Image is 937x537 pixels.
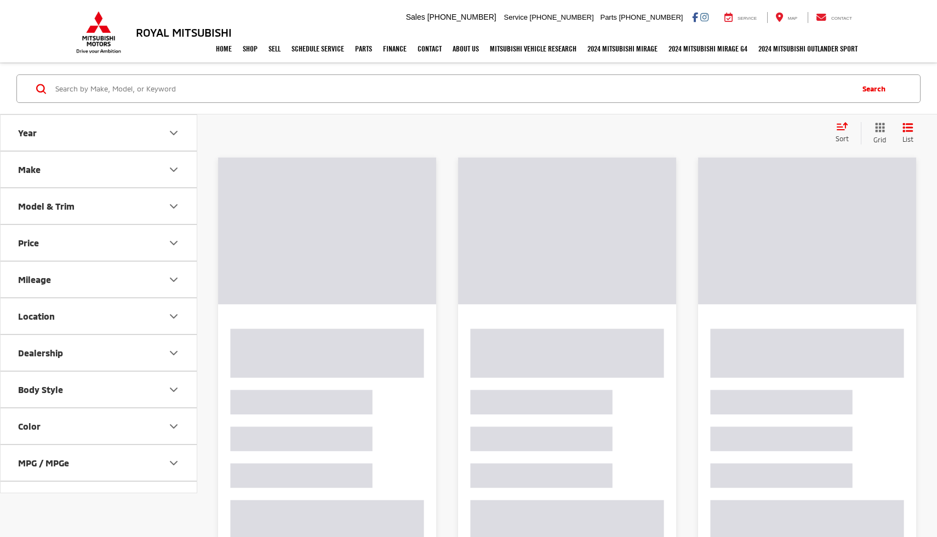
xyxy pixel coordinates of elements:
[167,347,180,360] div: Dealership
[504,13,528,21] span: Service
[18,384,63,395] div: Body Style
[808,12,860,23] a: Contact
[1,225,198,261] button: PricePrice
[1,115,198,151] button: YearYear
[350,35,378,62] a: Parts: Opens in a new tab
[167,200,180,213] div: Model & Trim
[1,335,198,371] button: DealershipDealership
[831,16,852,21] span: Contact
[830,122,861,144] button: Select sort value
[167,457,180,470] div: MPG / MPGe
[210,35,237,62] a: Home
[716,12,765,23] a: Service
[378,35,412,62] a: Finance
[406,13,425,21] span: Sales
[286,35,350,62] a: Schedule Service: Opens in a new tab
[484,35,582,62] a: Mitsubishi Vehicle Research
[167,236,180,250] div: Price
[263,35,286,62] a: Sell
[74,11,123,54] img: Mitsubishi
[412,35,447,62] a: Contact
[1,372,198,407] button: Body StyleBody Style
[54,76,852,102] input: Search by Make, Model, or Keyword
[18,164,41,175] div: Make
[167,163,180,176] div: Make
[1,152,198,187] button: MakeMake
[1,408,198,444] button: ColorColor
[836,135,849,142] span: Sort
[861,122,894,145] button: Grid View
[18,128,37,138] div: Year
[1,482,198,517] button: Cylinder
[1,298,198,334] button: LocationLocation
[18,421,41,431] div: Color
[902,135,913,144] span: List
[530,13,594,21] span: [PHONE_NUMBER]
[894,122,922,145] button: List View
[237,35,263,62] a: Shop
[582,35,663,62] a: 2024 Mitsubishi Mirage
[18,348,63,358] div: Dealership
[167,310,180,323] div: Location
[18,458,69,468] div: MPG / MPGe
[619,13,683,21] span: [PHONE_NUMBER]
[767,12,805,23] a: Map
[18,274,51,285] div: Mileage
[447,35,484,62] a: About Us
[167,420,180,433] div: Color
[136,26,232,38] h3: Royal Mitsubishi
[700,13,709,21] a: Instagram: Click to visit our Instagram page
[753,35,863,62] a: 2024 Mitsubishi Outlander SPORT
[427,13,496,21] span: [PHONE_NUMBER]
[788,16,797,21] span: Map
[1,445,198,481] button: MPG / MPGeMPG / MPGe
[167,383,180,396] div: Body Style
[738,16,757,21] span: Service
[18,311,55,321] div: Location
[167,126,180,140] div: Year
[1,188,198,224] button: Model & TrimModel & Trim
[1,262,198,297] button: MileageMileage
[663,35,753,62] a: 2024 Mitsubishi Mirage G4
[18,238,39,248] div: Price
[692,13,698,21] a: Facebook: Click to visit our Facebook page
[852,75,901,102] button: Search
[873,135,886,145] span: Grid
[600,13,616,21] span: Parts
[18,201,75,211] div: Model & Trim
[167,273,180,286] div: Mileage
